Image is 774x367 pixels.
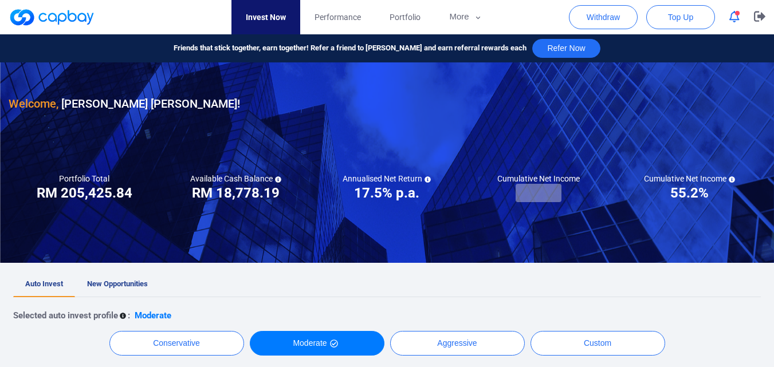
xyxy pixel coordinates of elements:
h3: RM 18,778.19 [192,184,280,202]
span: Friends that stick together, earn together! Refer a friend to [PERSON_NAME] and earn referral rew... [174,42,527,54]
h5: Cumulative Net Income [497,173,580,184]
button: Moderate [250,331,384,356]
h5: Available Cash Balance [190,173,281,184]
p: : [128,309,130,322]
span: Top Up [668,11,693,23]
span: New Opportunities [87,279,148,288]
button: Refer Now [532,39,600,58]
button: Custom [531,331,665,356]
h3: 55.2% [670,184,709,202]
button: Conservative [109,331,244,356]
h3: RM 205,425.84 [37,184,132,202]
h5: Portfolio Total [59,173,109,184]
h3: 17.5% p.a. [354,184,419,202]
p: Selected auto invest profile [13,309,118,322]
h5: Annualised Net Return [343,173,431,184]
span: Welcome, [9,97,58,111]
h5: Cumulative Net Income [644,173,735,184]
span: Portfolio [390,11,421,23]
button: Aggressive [390,331,525,356]
span: Performance [315,11,361,23]
button: Withdraw [569,5,638,29]
h3: [PERSON_NAME] [PERSON_NAME] ! [9,94,240,113]
button: Top Up [646,5,715,29]
p: Moderate [135,309,171,322]
span: Auto Invest [25,279,63,288]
